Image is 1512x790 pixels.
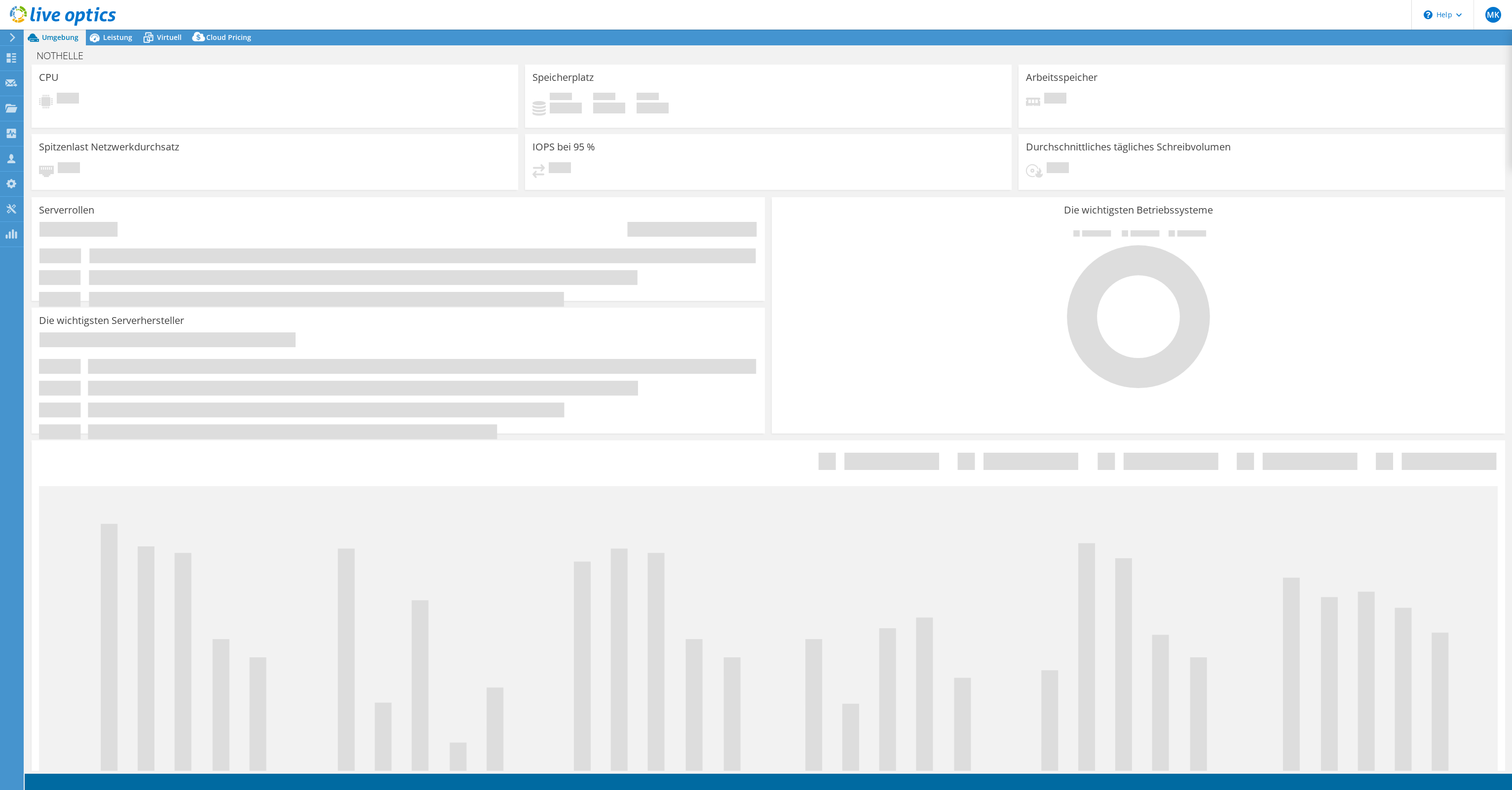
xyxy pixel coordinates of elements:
span: Ausstehend [549,162,571,176]
span: Cloud Pricing [206,33,251,42]
h3: Spitzenlast Netzwerkdurchsatz [39,142,179,152]
span: Verfügbar [593,93,615,103]
h3: Arbeitsspeicher [1026,72,1097,83]
h1: NOTHELLE [32,50,99,61]
h3: IOPS bei 95 % [532,142,595,152]
svg: \n [1424,10,1433,19]
h4: 0 GiB [637,103,669,113]
span: Ausstehend [58,162,80,176]
span: Virtuell [157,33,182,42]
span: Insgesamt [637,93,659,103]
span: Leistung [103,33,132,42]
span: Ausstehend [57,93,79,106]
span: Belegt [550,93,572,103]
h3: Die wichtigsten Serverhersteller [39,315,184,326]
span: Umgebung [42,33,78,42]
h3: Durchschnittliches tägliches Schreibvolumen [1026,142,1231,152]
span: Ausstehend [1044,93,1066,106]
span: Ausstehend [1047,162,1069,176]
h3: Die wichtigsten Betriebssysteme [779,205,1498,215]
h3: Serverrollen [39,205,94,215]
h3: CPU [39,72,59,83]
h3: Speicherplatz [532,72,594,83]
h4: 0 GiB [550,103,582,113]
h4: 0 GiB [593,103,625,113]
span: MK [1485,7,1501,23]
